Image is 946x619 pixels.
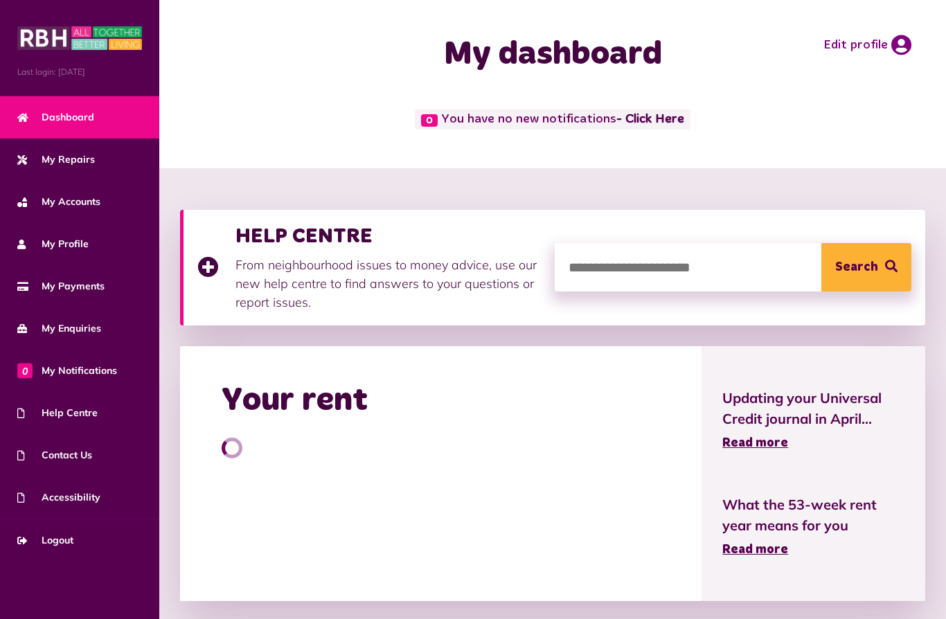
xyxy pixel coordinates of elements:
[823,35,911,55] a: Edit profile
[722,437,788,449] span: Read more
[17,195,100,209] span: My Accounts
[17,237,89,251] span: My Profile
[821,243,911,291] button: Search
[835,243,878,291] span: Search
[722,388,904,453] a: Updating your Universal Credit journal in April... Read more
[415,109,690,129] span: You have no new notifications
[222,381,368,421] h2: Your rent
[235,255,541,312] p: From neighbourhood issues to money advice, use our new help centre to find answers to your questi...
[17,406,98,420] span: Help Centre
[17,152,95,167] span: My Repairs
[722,544,788,556] span: Read more
[235,224,541,249] h3: HELP CENTRE
[370,35,735,75] h1: My dashboard
[17,364,117,378] span: My Notifications
[17,321,101,336] span: My Enquiries
[17,363,33,378] span: 0
[17,533,73,548] span: Logout
[722,494,904,536] span: What the 53-week rent year means for you
[17,110,94,125] span: Dashboard
[17,490,100,505] span: Accessibility
[616,114,684,126] a: - Click Here
[17,279,105,294] span: My Payments
[421,114,438,127] span: 0
[722,388,904,429] span: Updating your Universal Credit journal in April...
[17,448,92,463] span: Contact Us
[17,24,142,52] img: MyRBH
[17,66,142,78] span: Last login: [DATE]
[722,494,904,559] a: What the 53-week rent year means for you Read more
